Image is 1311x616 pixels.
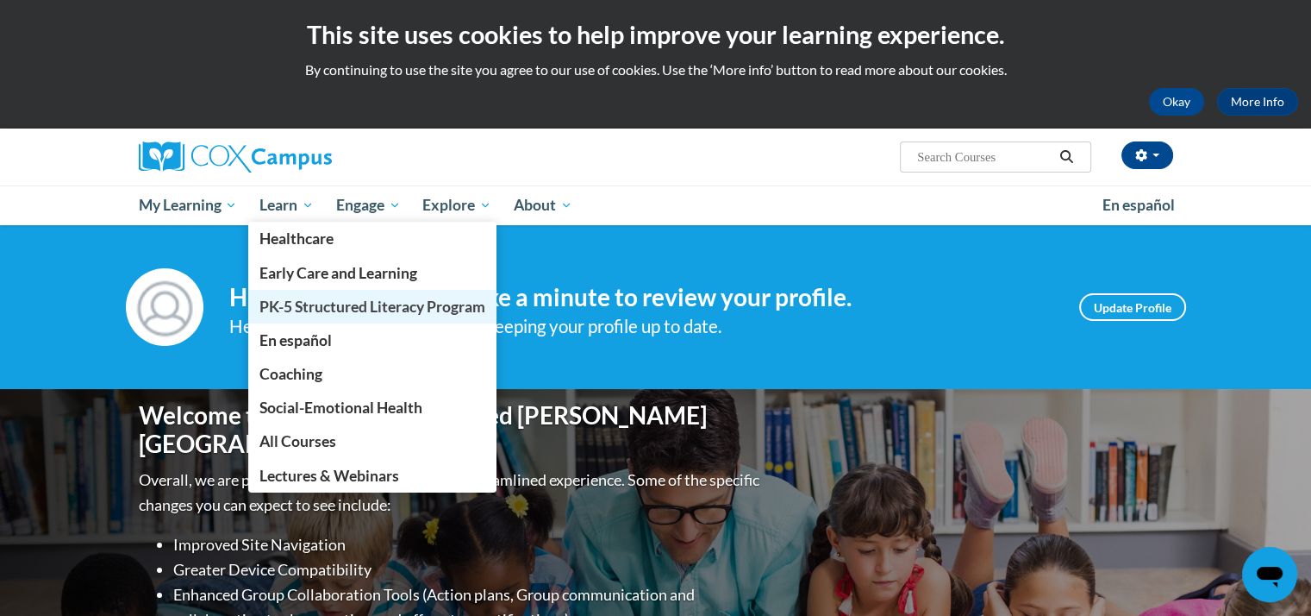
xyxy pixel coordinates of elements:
a: About [503,185,584,225]
span: En español [259,331,332,349]
span: Learn [259,195,314,216]
a: Cox Campus [139,141,466,173]
button: Account Settings [1121,141,1173,169]
li: Improved Site Navigation [173,532,764,557]
a: Update Profile [1079,293,1186,321]
a: Lectures & Webinars [248,459,496,493]
span: Social-Emotional Health [259,399,422,417]
span: PK-5 Structured Literacy Program [259,298,485,316]
a: Healthcare [248,222,496,255]
span: About [514,195,572,216]
h2: This site uses cookies to help improve your learning experience. [13,17,1298,52]
div: Main menu [113,185,1199,225]
a: Social-Emotional Health [248,391,496,424]
a: En español [248,324,496,357]
input: Search Courses [915,147,1053,167]
p: By continuing to use the site you agree to our use of cookies. Use the ‘More info’ button to read... [13,60,1298,79]
span: Healthcare [259,229,334,248]
span: Lectures & Webinars [259,467,399,485]
div: Help improve your experience by keeping your profile up to date. [229,312,1053,341]
a: More Info [1217,88,1298,116]
p: Overall, we are proud to provide you with a more streamlined experience. Some of the specific cha... [139,468,764,518]
span: En español [1102,196,1175,214]
span: Coaching [259,365,322,383]
button: Search [1053,147,1079,167]
a: Engage [325,185,412,225]
h1: Welcome to the new and improved [PERSON_NAME][GEOGRAPHIC_DATA] [139,401,764,459]
a: Explore [411,185,503,225]
a: My Learning [128,185,249,225]
a: En español [1091,187,1186,223]
span: Explore [422,195,491,216]
a: Learn [248,185,325,225]
span: Early Care and Learning [259,264,417,282]
span: Engage [336,195,401,216]
iframe: Button to launch messaging window [1242,547,1297,602]
a: All Courses [248,424,496,458]
img: Profile Image [126,268,203,346]
a: PK-5 Structured Literacy Program [248,290,496,324]
img: Cox Campus [139,141,332,173]
a: Early Care and Learning [248,256,496,290]
a: Coaching [248,357,496,391]
button: Okay [1149,88,1204,116]
li: Greater Device Compatibility [173,557,764,582]
h4: Hi [PERSON_NAME]! Take a minute to review your profile. [229,283,1053,312]
span: My Learning [138,195,237,216]
span: All Courses [259,432,336,450]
